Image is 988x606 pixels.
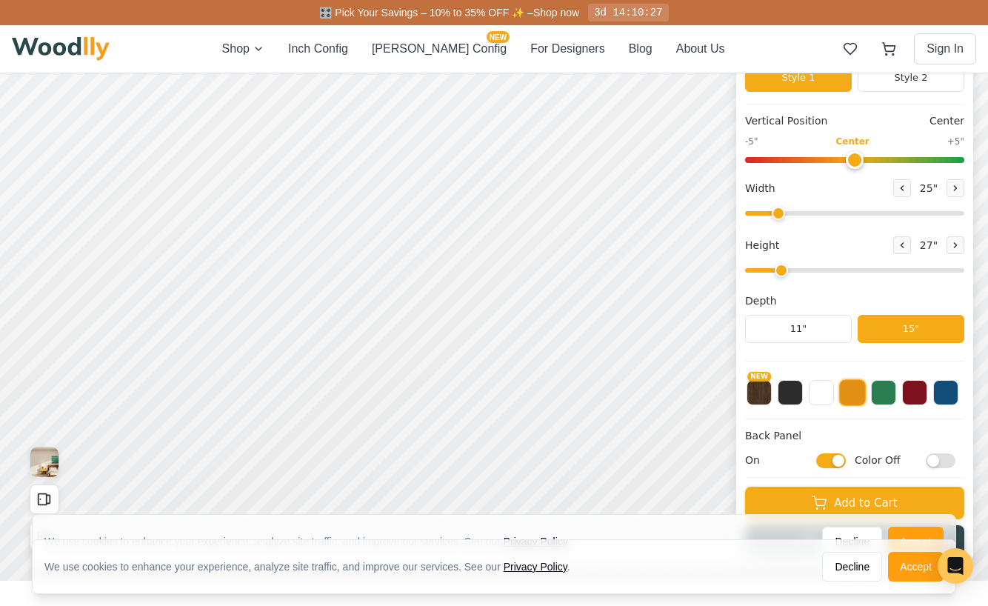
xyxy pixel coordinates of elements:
button: Toggle price visibility [41,18,65,41]
span: On [745,512,809,527]
span: 27 " [917,296,941,312]
span: Modern [894,83,927,96]
button: Shop [222,40,264,58]
button: 15" [858,374,964,402]
a: Privacy Policy [504,561,567,573]
button: Sign In [914,33,976,64]
span: Center [929,173,964,188]
span: +5" [947,194,964,207]
button: Add to Cart [745,546,964,579]
button: Pick Your Discount [221,22,308,37]
button: Style 1 [745,123,852,151]
button: Blue [933,439,958,465]
span: 25 " [917,239,941,255]
a: Shop now [533,7,579,19]
button: Black [778,439,803,465]
h4: Back Panel [745,487,964,503]
img: Woodlly [12,37,110,61]
button: 20% off [164,19,215,41]
button: [PERSON_NAME] ConfigNEW [372,40,507,58]
span: Height [745,296,779,312]
div: 3d 14:10:27 [588,4,668,21]
button: Red [902,439,927,465]
button: White [809,439,834,465]
input: Color Off [926,513,955,527]
button: About Us [676,40,725,58]
button: Inch Config [288,40,348,58]
button: NEW [747,439,772,465]
span: Vertical Position [745,173,827,188]
button: Yellow [839,439,866,465]
button: Decline [822,552,882,582]
img: Gallery [30,507,59,536]
span: NEW [747,431,771,441]
button: 11" [745,374,852,402]
button: View Gallery [30,507,59,536]
button: Style 2 [858,123,964,151]
h1: Click to rename [745,21,887,42]
button: Accept [888,552,944,582]
div: Open Intercom Messenger [938,548,973,584]
input: On [816,513,846,527]
span: -5" [745,194,758,207]
span: 🎛️ Pick Your Savings – 10% to 35% OFF ✨ – [319,7,533,19]
span: Color Off [855,512,918,527]
span: Classic [784,83,815,96]
span: NEW [487,31,510,43]
button: Green [871,439,896,465]
button: Blog [629,40,652,58]
span: Width [745,239,775,255]
span: Depth [745,353,777,368]
span: Center [835,194,869,207]
div: We use cookies to enhance your experience, analyze site traffic, and improve our services. See our . [44,559,582,574]
button: Open All Doors and Drawers [30,544,59,573]
button: For Designers [530,40,604,58]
